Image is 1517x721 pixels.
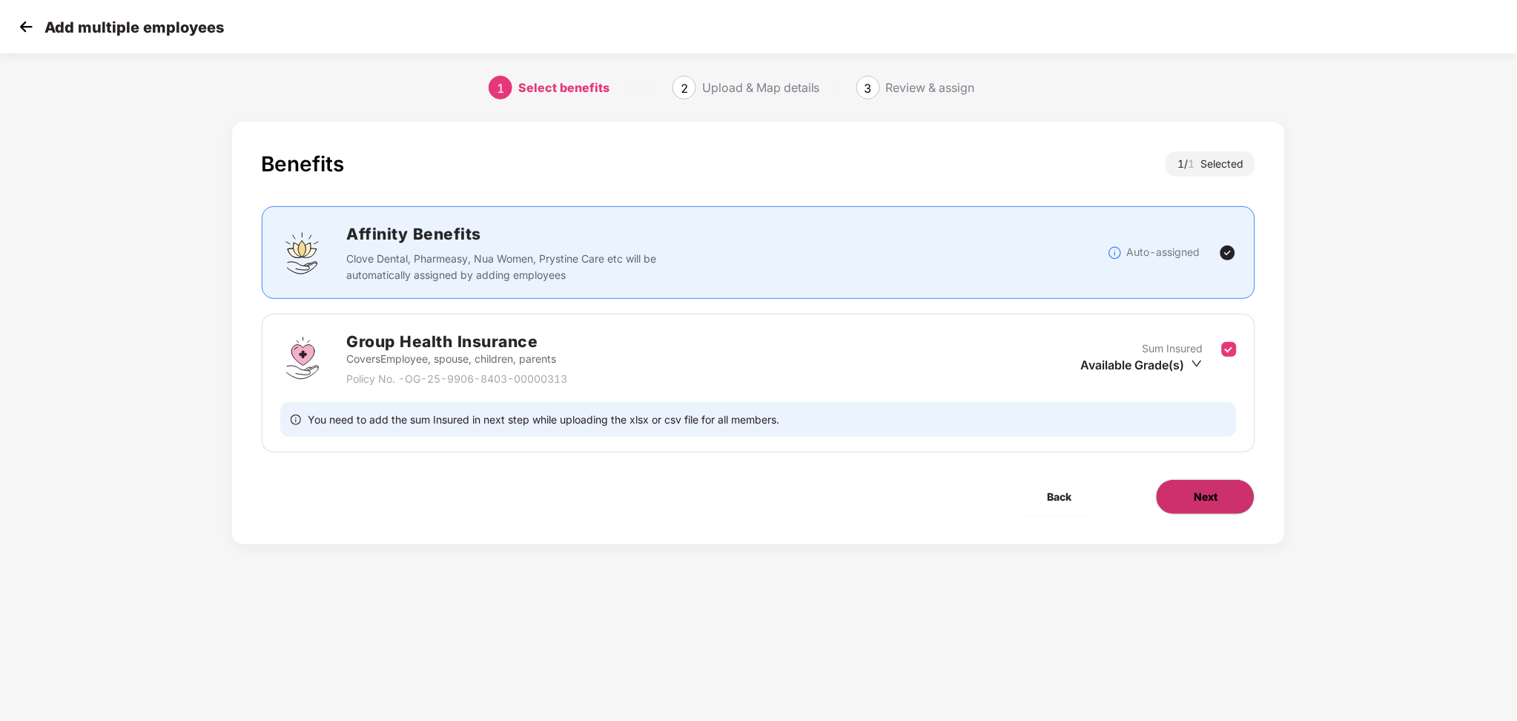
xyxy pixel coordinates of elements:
p: Auto-assigned [1126,244,1200,260]
button: Next [1156,479,1255,515]
p: Add multiple employees [44,19,224,36]
span: down [1192,358,1203,369]
div: 1 / Selected [1166,151,1255,177]
img: svg+xml;base64,PHN2ZyB4bWxucz0iaHR0cDovL3d3dy53My5vcmcvMjAwMC9zdmciIHdpZHRoPSIzMCIgaGVpZ2h0PSIzMC... [15,16,37,38]
span: 3 [865,81,872,96]
span: You need to add the sum Insured in next step while uploading the xlsx or csv file for all members. [308,412,780,427]
span: info-circle [291,412,301,427]
img: svg+xml;base64,PHN2ZyBpZD0iVGljay0yNHgyNCIgeG1sbnM9Imh0dHA6Ly93d3cudzMub3JnLzIwMDAvc3ZnIiB3aWR0aD... [1219,244,1237,262]
p: Covers Employee, spouse, children, parents [347,351,568,367]
img: svg+xml;base64,PHN2ZyBpZD0iR3JvdXBfSGVhbHRoX0luc3VyYW5jZSIgZGF0YS1uYW1lPSJHcm91cCBIZWFsdGggSW5zdX... [280,336,325,381]
div: Benefits [262,151,345,177]
p: Sum Insured [1142,340,1203,357]
img: svg+xml;base64,PHN2ZyBpZD0iSW5mb18tXzMyeDMyIiBkYXRhLW5hbWU9IkluZm8gLSAzMngzMiIgeG1sbnM9Imh0dHA6Ly... [1108,246,1123,260]
h2: Group Health Insurance [347,329,568,354]
span: 1 [497,81,504,96]
h2: Affinity Benefits [347,222,879,246]
div: Review & assign [886,76,975,99]
div: Select benefits [518,76,609,99]
img: svg+xml;base64,PHN2ZyBpZD0iQWZmaW5pdHlfQmVuZWZpdHMiIGRhdGEtbmFtZT0iQWZmaW5pdHkgQmVuZWZpdHMiIHhtbG... [280,231,325,275]
div: Available Grade(s) [1080,357,1203,373]
p: Clove Dental, Pharmeasy, Nua Women, Prystine Care etc will be automatically assigned by adding em... [347,251,667,283]
span: 1 [1188,157,1200,170]
span: 2 [681,81,688,96]
p: Policy No. - OG-25-9906-8403-00000313 [347,371,568,387]
button: Back [1010,479,1108,515]
span: Next [1194,489,1217,505]
span: Back [1047,489,1071,505]
div: Upload & Map details [702,76,820,99]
